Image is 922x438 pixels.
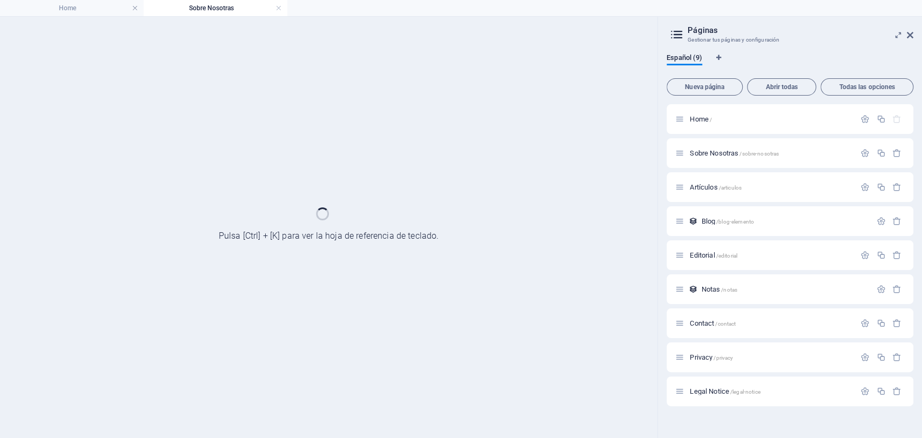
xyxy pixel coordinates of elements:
div: Duplicar [876,251,885,260]
span: Haz clic para abrir la página [690,387,760,395]
span: Haz clic para abrir la página [690,353,733,361]
span: /notas [721,287,737,293]
div: Contact/contact [687,320,855,327]
span: Español (9) [667,51,702,66]
div: Sobre Nosotras/sobre-nosotras [687,150,855,157]
div: Configuración [860,353,870,362]
div: Eliminar [892,149,901,158]
div: Configuración [860,319,870,328]
div: Blog/blog-elemento [698,218,871,225]
div: Configuración [860,251,870,260]
div: Notas/notas [698,286,871,293]
span: /sobre-nosotras [739,151,779,157]
div: Legal Notice/legal-notice [687,388,855,395]
span: Haz clic para abrir la página [701,285,737,293]
div: Eliminar [892,183,901,192]
div: La página principal no puede eliminarse [892,114,901,124]
div: Duplicar [876,387,885,396]
span: Haz clic para abrir la página [690,149,779,157]
div: Eliminar [892,251,901,260]
span: Haz clic para abrir la página [690,319,736,327]
div: Pestañas de idiomas [667,53,913,74]
div: Configuración [860,387,870,396]
h2: Páginas [688,25,913,35]
span: /blog-elemento [716,219,754,225]
div: Eliminar [892,387,901,396]
span: Nueva página [671,84,738,90]
div: Configuración [876,285,885,294]
div: Artículos/articulos [687,184,855,191]
span: /legal-notice [730,389,761,395]
div: Duplicar [876,183,885,192]
div: Duplicar [876,149,885,158]
div: Eliminar [892,319,901,328]
div: Eliminar [892,217,901,226]
button: Nueva página [667,78,743,96]
div: Duplicar [876,114,885,124]
div: Configuración [860,149,870,158]
span: Haz clic para abrir la página [690,115,712,123]
span: /articulos [718,185,741,191]
div: Eliminar [892,285,901,294]
span: / [710,117,712,123]
div: Duplicar [876,353,885,362]
div: Home/ [687,116,855,123]
div: Privacy/privacy [687,354,855,361]
h3: Gestionar tus páginas y configuración [688,35,892,45]
span: Haz clic para abrir la página [701,217,754,225]
div: Configuración [860,183,870,192]
div: Editorial/editorial [687,252,855,259]
span: /contact [715,321,736,327]
div: Este diseño se usa como una plantilla para todos los elementos (como por ejemplo un post de un bl... [689,217,698,226]
span: /privacy [714,355,733,361]
span: Haz clic para abrir la página [690,183,742,191]
div: Duplicar [876,319,885,328]
div: Configuración [860,114,870,124]
span: Abrir todas [752,84,811,90]
h4: Sobre Nosotras [144,2,287,14]
span: Haz clic para abrir la página [690,251,737,259]
div: Este diseño se usa como una plantilla para todos los elementos (como por ejemplo un post de un bl... [689,285,698,294]
span: /editorial [716,253,737,259]
span: Todas las opciones [825,84,908,90]
button: Todas las opciones [820,78,913,96]
button: Abrir todas [747,78,816,96]
div: Configuración [876,217,885,226]
div: Eliminar [892,353,901,362]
